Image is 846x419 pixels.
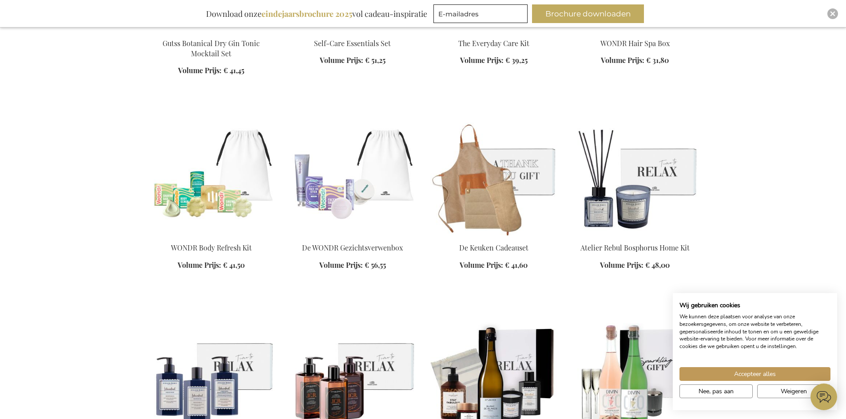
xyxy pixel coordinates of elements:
[314,39,391,48] a: Self-Care Essentials Set
[601,55,669,66] a: Volume Prijs: € 31,80
[178,66,222,75] span: Volume Prijs:
[289,27,416,35] a: The Self-Care Essentials Set
[810,384,837,410] iframe: belco-activator-frame
[646,55,669,65] span: € 31,80
[460,260,503,270] span: Volume Prijs:
[163,39,260,58] a: Gutss Botanical Dry Gin Tonic Mocktail Set
[148,27,275,35] a: Gutss Botanical Dry Gin Tonic Mocktail Set
[365,260,386,270] span: € 56,55
[289,232,416,240] a: The WONDR Facial Treat Box
[319,260,386,270] a: Volume Prijs: € 56,55
[734,369,776,379] span: Accepteer alles
[223,66,244,75] span: € 41,45
[430,111,557,235] img: The Kitchen Gift Set
[458,39,529,48] a: The Everyday Care Kit
[600,39,670,48] a: WONDR Hair Spa Box
[178,260,221,270] span: Volume Prijs:
[289,111,416,235] img: The WONDR Facial Treat Box
[320,55,385,66] a: Volume Prijs: € 51,25
[460,260,528,270] a: Volume Prijs: € 41,60
[202,4,431,23] div: Download onze vol cadeau-inspiratie
[781,387,807,396] span: Weigeren
[433,4,528,23] input: E-mailadres
[830,11,835,16] img: Close
[178,66,244,76] a: Volume Prijs: € 41,45
[505,260,528,270] span: € 41,60
[223,260,245,270] span: € 41,50
[319,260,363,270] span: Volume Prijs:
[320,55,363,65] span: Volume Prijs:
[679,367,830,381] button: Accepteer alle cookies
[572,232,699,240] a: Atelier Rebul Bosphorus Home Kit
[532,4,644,23] button: Brochure downloaden
[365,55,385,65] span: € 51,25
[430,27,557,35] a: The Everyday Care Kit
[679,384,753,398] button: Pas cookie voorkeuren aan
[262,8,352,19] b: eindejaarsbrochure 2025
[827,8,838,19] div: Close
[645,260,670,270] span: € 48,00
[679,302,830,309] h2: Wij gebruiken cookies
[302,243,403,252] a: De WONDR Gezichtsverwenbox
[679,313,830,350] p: We kunnen deze plaatsen voor analyse van onze bezoekersgegevens, om onze website te verbeteren, g...
[433,4,530,26] form: marketing offers and promotions
[572,27,699,35] a: The WONDR Hair Spa Box
[148,111,275,235] img: WONDR Body Refresh Kit
[148,232,275,240] a: WONDR Body Refresh Kit
[171,243,252,252] a: WONDR Body Refresh Kit
[178,260,245,270] a: Volume Prijs: € 41,50
[460,55,528,66] a: Volume Prijs: € 39,25
[505,55,528,65] span: € 39,25
[600,260,643,270] span: Volume Prijs:
[459,243,528,252] a: De Keuken Cadeauset
[460,55,504,65] span: Volume Prijs:
[430,232,557,240] a: The Kitchen Gift Set
[601,55,644,65] span: Volume Prijs:
[572,111,699,235] img: Atelier Rebul Bosphorus Home Kit
[600,260,670,270] a: Volume Prijs: € 48,00
[699,387,734,396] span: Nee, pas aan
[580,243,690,252] a: Atelier Rebul Bosphorus Home Kit
[757,384,830,398] button: Alle cookies weigeren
